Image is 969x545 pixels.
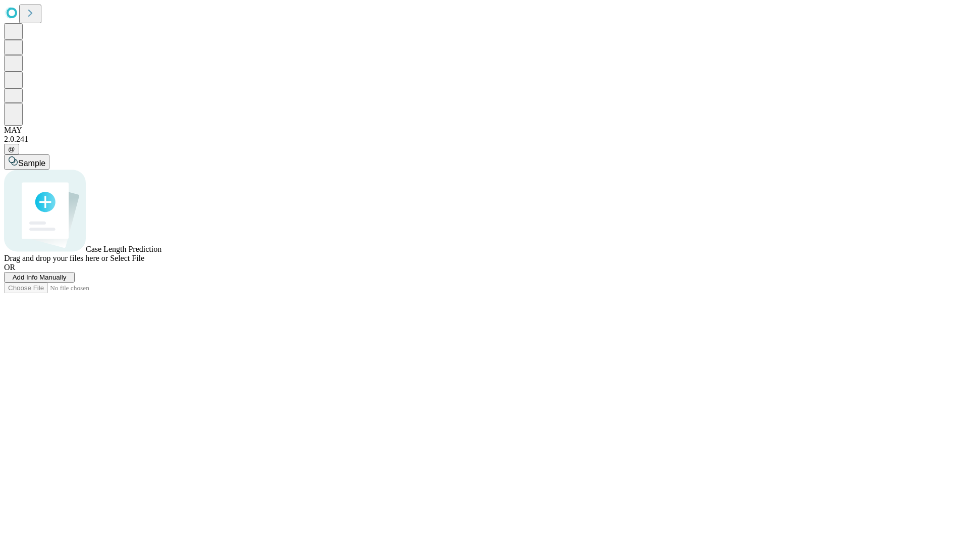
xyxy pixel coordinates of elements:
span: @ [8,145,15,153]
span: Case Length Prediction [86,245,161,253]
button: @ [4,144,19,154]
div: 2.0.241 [4,135,965,144]
span: OR [4,263,15,271]
span: Drag and drop your files here or [4,254,108,262]
span: Sample [18,159,45,168]
button: Sample [4,154,49,170]
span: Add Info Manually [13,274,67,281]
div: MAY [4,126,965,135]
button: Add Info Manually [4,272,75,283]
span: Select File [110,254,144,262]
